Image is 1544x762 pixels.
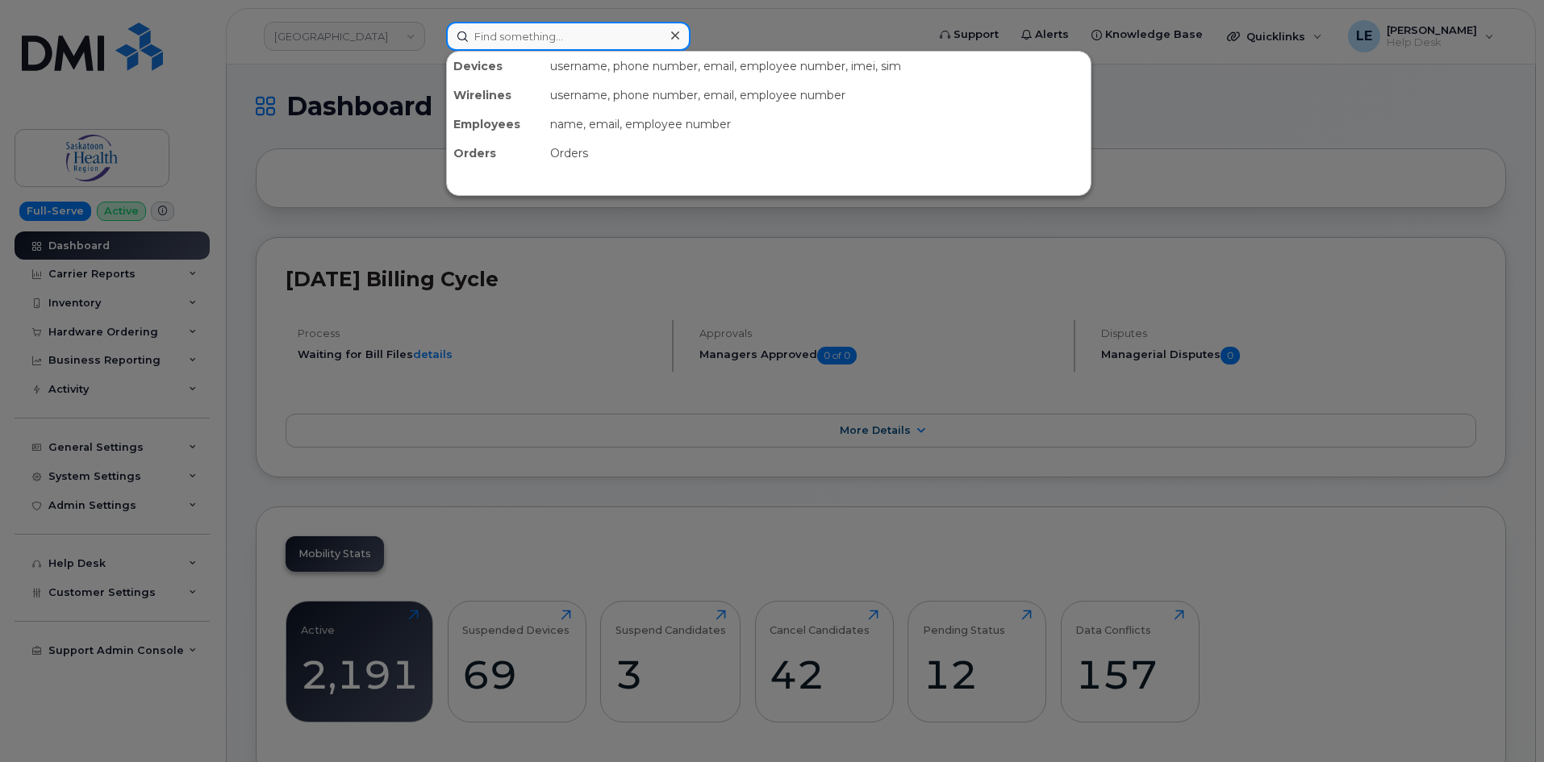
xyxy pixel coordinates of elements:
div: username, phone number, email, employee number [544,81,1091,110]
div: Orders [544,139,1091,168]
div: name, email, employee number [544,110,1091,139]
div: username, phone number, email, employee number, imei, sim [544,52,1091,81]
div: Wirelines [447,81,544,110]
iframe: Messenger Launcher [1474,692,1532,750]
div: Devices [447,52,544,81]
div: Employees [447,110,544,139]
div: Orders [447,139,544,168]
